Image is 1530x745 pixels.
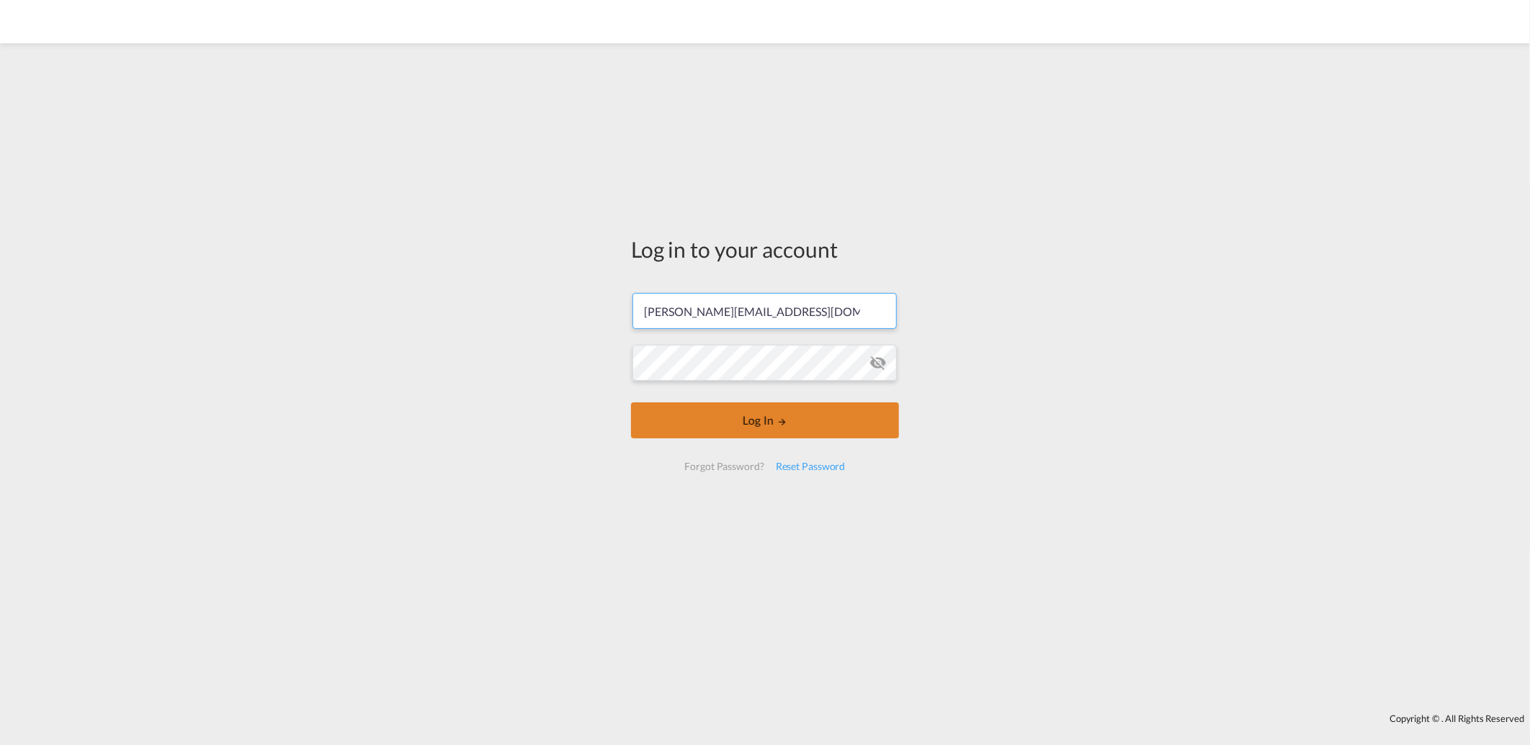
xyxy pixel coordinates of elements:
[770,453,851,479] div: Reset Password
[631,234,899,264] div: Log in to your account
[679,453,769,479] div: Forgot Password?
[631,402,899,438] button: LOGIN
[632,293,897,329] input: Enter email/phone number
[869,354,887,371] md-icon: icon-eye-off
